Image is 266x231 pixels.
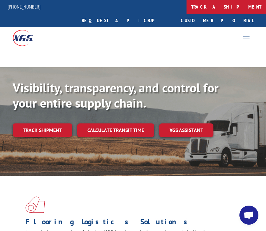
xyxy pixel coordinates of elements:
a: [PHONE_NUMBER] [8,3,41,10]
a: Track shipment [13,123,72,137]
img: xgs-icon-total-supply-chain-intelligence-red [25,196,45,213]
a: Request a pickup [77,14,168,27]
a: XGS ASSISTANT [159,123,213,137]
a: Calculate transit time [77,123,154,137]
h1: Flooring Logistics Solutions [25,218,236,229]
div: Open chat [239,206,258,225]
a: Customer Portal [176,14,258,27]
b: Visibility, transparency, and control for your entire supply chain. [13,79,218,111]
